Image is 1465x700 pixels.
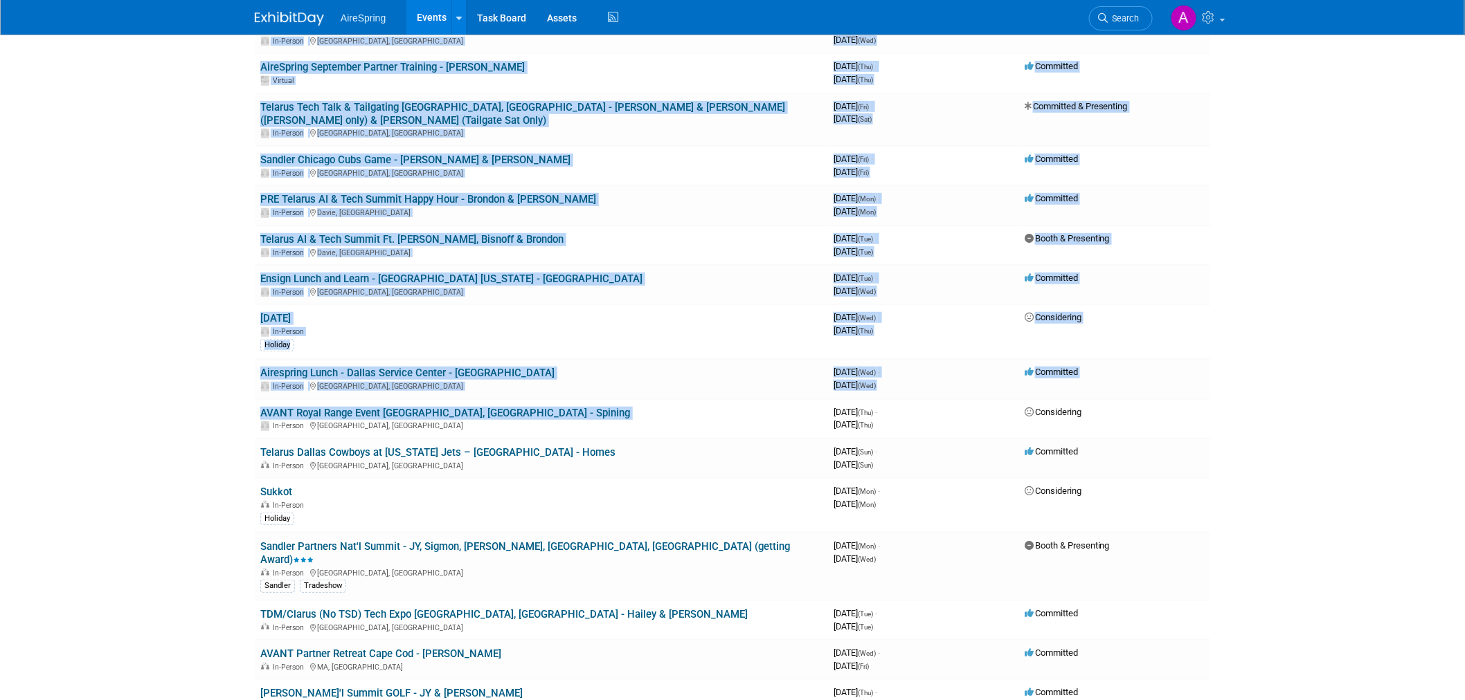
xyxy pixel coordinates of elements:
span: (Fri) [858,663,869,670]
span: (Tue) [858,248,873,256]
div: MA, [GEOGRAPHIC_DATA] [260,661,823,672]
span: (Sun) [858,461,873,469]
img: ExhibitDay [255,12,324,26]
span: In-Person [273,129,308,138]
span: [DATE] [834,273,877,283]
span: In-Person [273,248,308,257]
span: Search [1108,13,1140,24]
div: Holiday [260,513,294,525]
span: [DATE] [834,446,877,457]
span: - [878,312,880,322]
span: [DATE] [834,325,873,335]
span: [DATE] [834,193,880,203]
span: [DATE] [834,499,876,509]
span: [DATE] [834,661,869,671]
span: In-Person [273,623,308,632]
span: (Mon) [858,208,876,216]
span: (Mon) [858,195,876,203]
span: Committed [1025,61,1078,71]
a: Telarus AI & Tech Summit Ft. [PERSON_NAME], Bisnoff & Brondon [260,233,564,246]
span: In-Person [273,169,308,178]
span: (Sun) [858,448,873,456]
div: [GEOGRAPHIC_DATA], [GEOGRAPHIC_DATA] [260,35,823,46]
span: [DATE] [834,407,877,417]
span: (Mon) [858,488,876,495]
img: In-Person Event [261,208,269,215]
span: [DATE] [834,380,876,390]
span: (Fri) [858,156,869,163]
span: (Tue) [858,275,873,282]
span: Considering [1025,486,1081,496]
a: Sukkot [260,486,292,498]
img: Virtual Event [261,76,269,83]
div: [GEOGRAPHIC_DATA], [GEOGRAPHIC_DATA] [260,419,823,430]
span: [DATE] [834,419,873,430]
a: Search [1089,6,1153,30]
span: Committed [1025,647,1078,658]
span: - [878,193,880,203]
span: In-Person [273,37,308,46]
img: In-Person Event [261,501,269,508]
span: (Wed) [858,37,876,44]
span: Committed [1025,446,1078,457]
span: (Thu) [858,689,873,697]
span: [DATE] [834,206,876,217]
a: Telarus Tech Talk & Tailgating [GEOGRAPHIC_DATA], [GEOGRAPHIC_DATA] - [PERSON_NAME] & [PERSON_NAM... [260,101,785,127]
span: (Wed) [858,369,876,376]
a: Sandler Chicago Cubs Game - [PERSON_NAME] & [PERSON_NAME] [260,154,570,166]
span: - [875,608,877,618]
span: [DATE] [834,286,876,296]
span: (Tue) [858,235,873,243]
span: [DATE] [834,35,876,45]
a: TDM/Clarus (No TSD) Tech Expo [GEOGRAPHIC_DATA], [GEOGRAPHIC_DATA] - Hailey & [PERSON_NAME] [260,608,748,620]
img: In-Person Event [261,288,269,295]
span: - [875,687,877,697]
span: Committed [1025,608,1078,618]
span: In-Person [273,501,308,510]
span: [DATE] [834,312,880,322]
img: In-Person Event [261,569,269,575]
div: [GEOGRAPHIC_DATA], [GEOGRAPHIC_DATA] [260,167,823,178]
span: (Wed) [858,288,876,295]
a: AireSpring September Partner Training - [PERSON_NAME] [260,61,525,73]
span: (Thu) [858,409,873,416]
div: [GEOGRAPHIC_DATA], [GEOGRAPHIC_DATA] [260,621,823,632]
img: Aila Ortiaga [1171,5,1197,31]
span: Committed [1025,154,1078,164]
img: In-Person Event [261,461,269,468]
span: In-Person [273,327,308,336]
span: (Wed) [858,382,876,389]
span: [DATE] [834,540,880,551]
span: - [878,367,880,377]
span: (Thu) [858,421,873,429]
span: (Sat) [858,116,872,123]
span: [DATE] [834,459,873,470]
span: Booth & Presenting [1025,540,1110,551]
span: - [871,154,873,164]
div: [GEOGRAPHIC_DATA], [GEOGRAPHIC_DATA] [260,127,823,138]
a: [DATE] [260,312,291,324]
span: - [878,647,880,658]
span: [DATE] [834,101,873,111]
span: [DATE] [834,113,872,124]
span: In-Person [273,569,308,578]
span: [DATE] [834,621,873,632]
span: [DATE] [834,233,877,243]
span: [DATE] [834,154,873,164]
span: Committed [1025,273,1078,283]
span: [DATE] [834,367,880,377]
span: (Mon) [858,501,876,508]
a: Ensign Lunch and Learn - [GEOGRAPHIC_DATA] [US_STATE] - [GEOGRAPHIC_DATA] [260,273,642,285]
span: Committed [1025,687,1078,697]
span: (Fri) [858,103,869,111]
span: (Wed) [858,314,876,322]
span: [DATE] [834,553,876,564]
a: Airespring Lunch - Dallas Service Center - [GEOGRAPHIC_DATA] [260,367,555,379]
span: (Mon) [858,542,876,550]
a: Sandler Partners Nat'l Summit - JY, Sigmon, [PERSON_NAME], [GEOGRAPHIC_DATA], [GEOGRAPHIC_DATA] (... [260,540,790,566]
span: Booth & Presenting [1025,233,1110,243]
a: AVANT Partner Retreat Cape Cod - [PERSON_NAME] [260,647,501,660]
span: Considering [1025,312,1081,322]
a: AVANT Royal Range Event [GEOGRAPHIC_DATA], [GEOGRAPHIC_DATA] - Spining [260,407,630,419]
a: Telarus Dallas Cowboys at [US_STATE] Jets – [GEOGRAPHIC_DATA] - Homes [260,446,615,459]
